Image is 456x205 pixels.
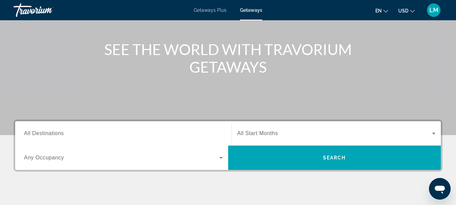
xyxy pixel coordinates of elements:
span: LM [429,7,438,14]
span: All Start Months [237,130,278,136]
button: Search [228,146,441,170]
iframe: Button to launch messaging window [429,178,451,200]
span: en [375,8,382,14]
h1: SEE THE WORLD WITH TRAVORIUM GETAWAYS [102,41,355,76]
span: Any Occupancy [24,155,64,160]
a: Travorium [14,1,81,19]
span: USD [398,8,408,14]
button: Change language [375,6,388,16]
a: Getaways Plus [194,7,226,13]
button: Change currency [398,6,415,16]
span: Search [323,155,346,160]
div: Search widget [15,121,441,170]
button: User Menu [425,3,442,17]
a: Getaways [240,7,262,13]
span: All Destinations [24,130,64,136]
